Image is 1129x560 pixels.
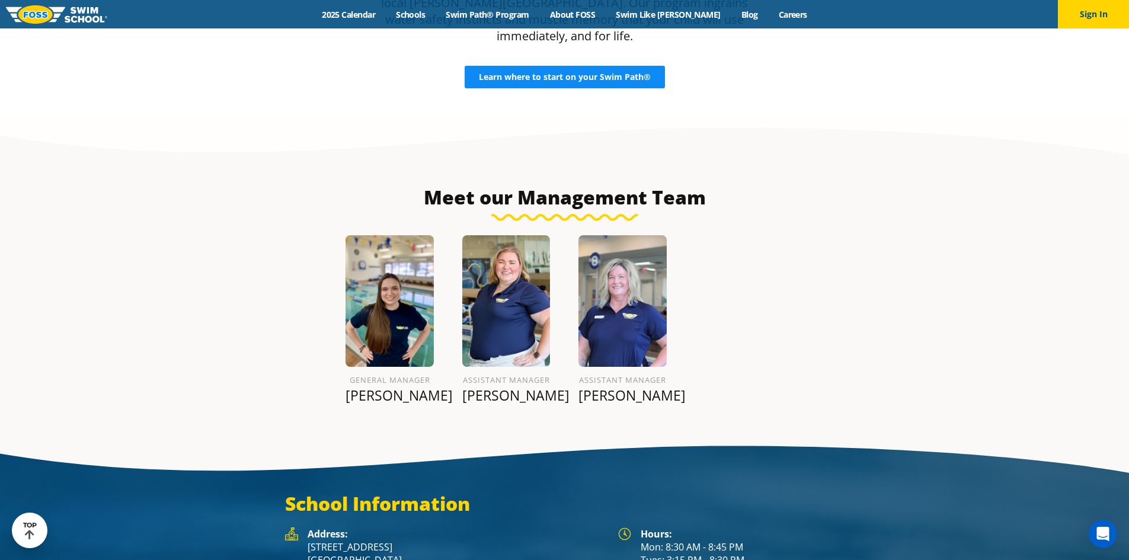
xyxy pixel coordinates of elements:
[618,527,631,540] img: Foss Location Hours
[539,9,606,20] a: About FOSS
[308,527,348,540] strong: Address:
[606,9,731,20] a: Swim Like [PERSON_NAME]
[346,373,434,387] h6: General Manager
[462,373,551,387] h6: Assistant Manager
[312,9,386,20] a: 2025 Calendar
[285,527,298,540] img: Foss Location Address
[436,9,539,20] a: Swim Path® Program
[285,492,845,516] h3: School Information
[23,521,37,540] div: TOP
[641,527,672,540] strong: Hours:
[346,387,434,404] p: [PERSON_NAME]
[479,73,651,81] span: Learn where to start on your Swim Path®
[462,387,551,404] p: [PERSON_NAME]
[462,235,551,367] img: FOSS-Profile-Photo-23.png
[386,9,436,20] a: Schools
[578,373,667,387] h6: Assistant Manager
[578,235,667,367] img: Stephanie-Castillo.png
[578,387,667,404] p: [PERSON_NAME]
[6,5,107,24] img: FOSS Swim School Logo
[731,9,768,20] a: Blog
[346,235,434,367] img: FOSS-Profile-Photo-9.png
[285,185,845,209] h3: Meet our Management Team
[768,9,817,20] a: Careers
[1089,520,1117,548] div: Open Intercom Messenger
[465,66,665,88] a: Learn where to start on your Swim Path®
